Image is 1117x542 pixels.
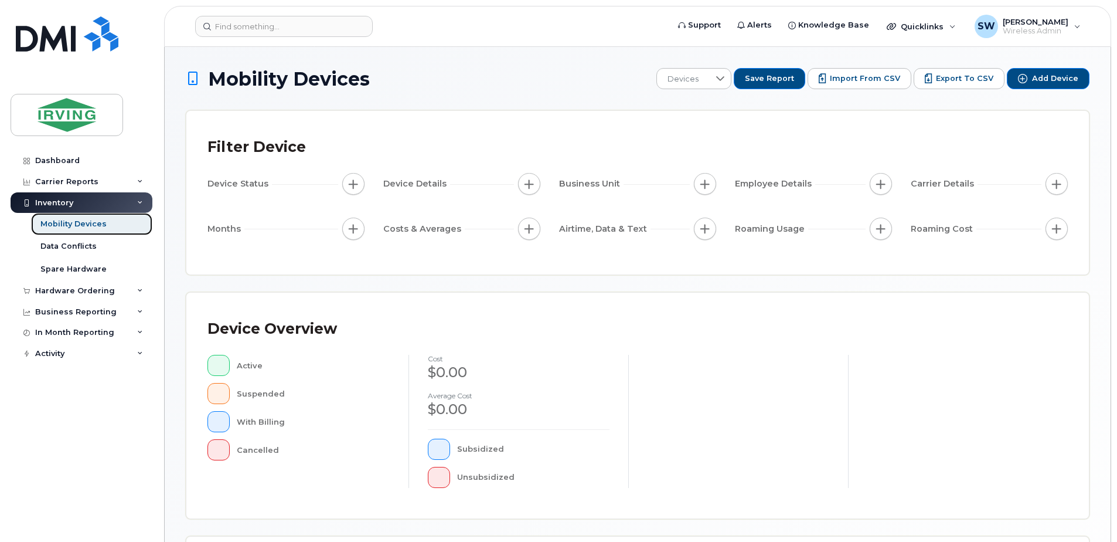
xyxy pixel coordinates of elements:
[735,223,808,235] span: Roaming Usage
[237,355,390,376] div: Active
[383,178,450,190] span: Device Details
[808,68,911,89] button: Import from CSV
[237,383,390,404] div: Suspended
[457,439,610,460] div: Subsidized
[428,355,609,363] h4: cost
[428,363,609,382] div: $0.00
[457,467,610,488] div: Unsubsidized
[207,132,306,162] div: Filter Device
[734,68,805,89] button: Save Report
[1032,73,1078,84] span: Add Device
[830,73,900,84] span: Import from CSV
[936,73,993,84] span: Export to CSV
[383,223,465,235] span: Costs & Averages
[207,223,244,235] span: Months
[914,68,1004,89] button: Export to CSV
[559,178,624,190] span: Business Unit
[208,69,370,89] span: Mobility Devices
[745,73,794,84] span: Save Report
[207,314,337,344] div: Device Overview
[735,178,815,190] span: Employee Details
[559,223,651,235] span: Airtime, Data & Text
[237,439,390,460] div: Cancelled
[207,178,272,190] span: Device Status
[1007,68,1089,89] button: Add Device
[911,223,976,235] span: Roaming Cost
[428,392,609,399] h4: Average cost
[237,411,390,432] div: With Billing
[657,69,709,90] span: Devices
[911,178,978,190] span: Carrier Details
[428,399,609,419] div: $0.00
